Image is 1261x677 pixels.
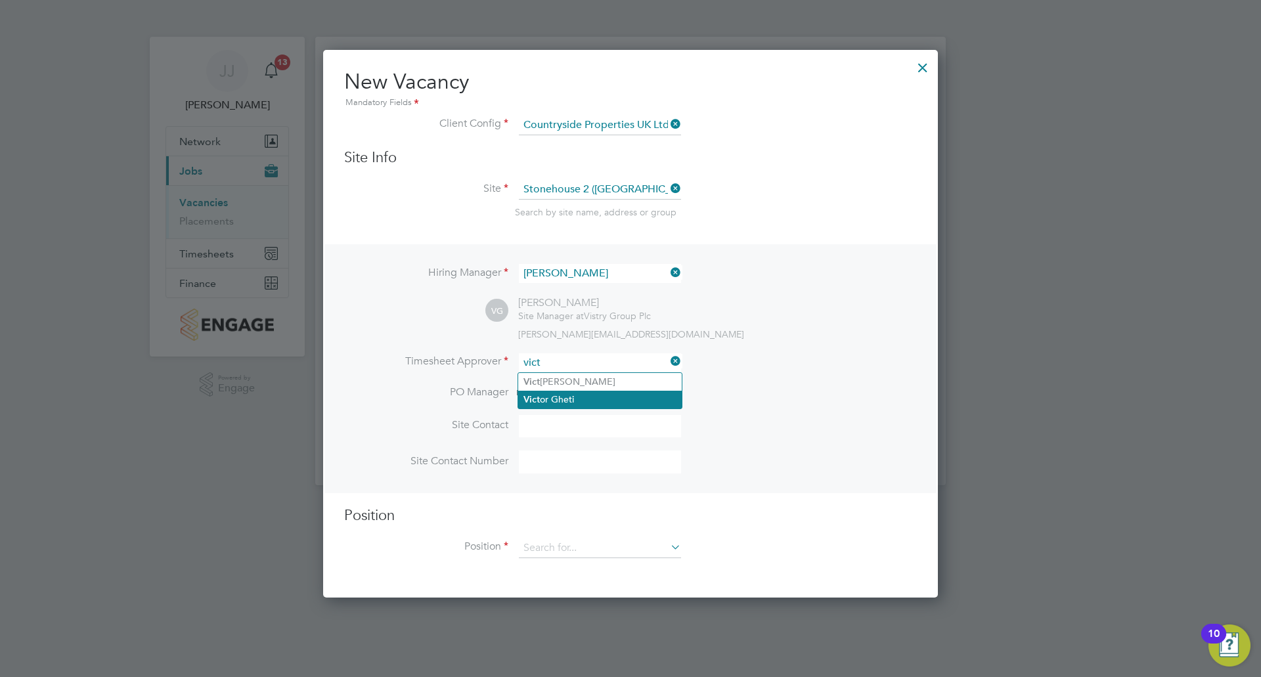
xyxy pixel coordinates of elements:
div: Mandatory Fields [344,96,917,110]
h2: New Vacancy [344,68,917,110]
span: Search by site name, address or group [515,206,676,218]
label: Timesheet Approver [344,355,508,368]
li: [PERSON_NAME] [518,373,682,391]
label: Site Contact [344,418,508,432]
div: 10 [1208,634,1220,651]
label: Client Config [344,117,508,131]
input: Search for... [519,116,681,135]
label: Hiring Manager [344,266,508,280]
b: Vict [523,376,540,387]
button: Open Resource Center, 10 new notifications [1208,624,1250,666]
label: Site [344,182,508,196]
b: Vict [523,394,540,405]
label: Position [344,540,508,554]
label: Site Contact Number [344,454,508,468]
div: [PERSON_NAME] [518,296,651,310]
span: n/a [516,385,531,399]
input: Search for... [519,264,681,283]
span: Site Manager at [518,310,584,322]
input: Search for... [519,538,681,558]
label: PO Manager [344,385,508,399]
span: [PERSON_NAME][EMAIL_ADDRESS][DOMAIN_NAME] [518,328,744,340]
h3: Position [344,506,917,525]
input: Search for... [519,353,681,372]
div: Vistry Group Plc [518,310,651,322]
span: VG [485,299,508,322]
li: or Gheti [518,391,682,408]
h3: Site Info [344,148,917,167]
input: Search for... [519,180,681,200]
